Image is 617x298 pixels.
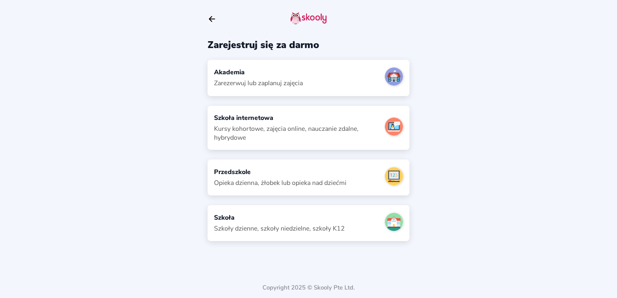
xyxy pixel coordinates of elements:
[214,178,346,187] div: Opieka dzienna, żłobek lub opieka nad dziećmi
[214,213,345,222] div: Szkoła
[290,12,327,25] img: skooly-logo.png
[214,113,378,122] div: Szkoła internetowa
[208,38,409,51] div: Zarejestruj się za darmo
[214,168,346,176] div: Przedszkole
[208,15,216,23] button: arrow back outline
[214,124,378,142] div: Kursy kohortowe, zajęcia online, nauczanie zdalne, hybrydowe
[214,68,303,77] div: Akademia
[214,79,303,88] div: Zarezerwuj lub zaplanuj zajęcia
[214,224,345,233] div: Szkoły dzienne, szkoły niedzielne, szkoły K12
